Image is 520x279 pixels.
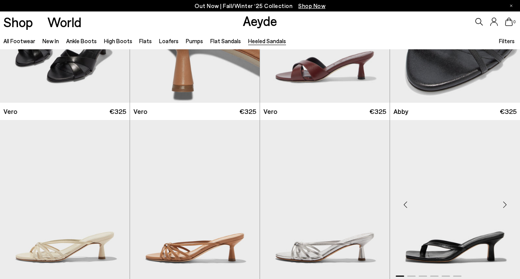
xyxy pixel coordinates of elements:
a: Aeyde [243,13,277,29]
p: Out Now | Fall/Winter ‘25 Collection [195,1,325,11]
a: High Boots [104,37,132,44]
a: Vero €325 [130,103,260,120]
span: Navigate to /collections/new-in [298,2,325,9]
div: Previous slide [394,193,417,216]
a: New In [42,37,59,44]
span: Vero [3,107,17,116]
a: Flats [139,37,152,44]
a: World [47,15,81,29]
a: Pumps [186,37,203,44]
span: Vero [133,107,147,116]
span: €325 [239,107,256,116]
a: Abby €325 [390,103,520,120]
span: 0 [513,20,517,24]
a: Vero €325 [260,103,390,120]
span: Vero [263,107,277,116]
a: All Footwear [3,37,35,44]
span: €325 [369,107,386,116]
span: Abby [393,107,408,116]
a: Shop [3,15,33,29]
span: €325 [500,107,517,116]
div: Next slide [493,193,516,216]
a: Flat Sandals [210,37,241,44]
a: Loafers [159,37,179,44]
a: Heeled Sandals [248,37,286,44]
span: Filters [499,37,515,44]
span: €325 [109,107,126,116]
a: 0 [505,18,513,26]
a: Ankle Boots [66,37,97,44]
